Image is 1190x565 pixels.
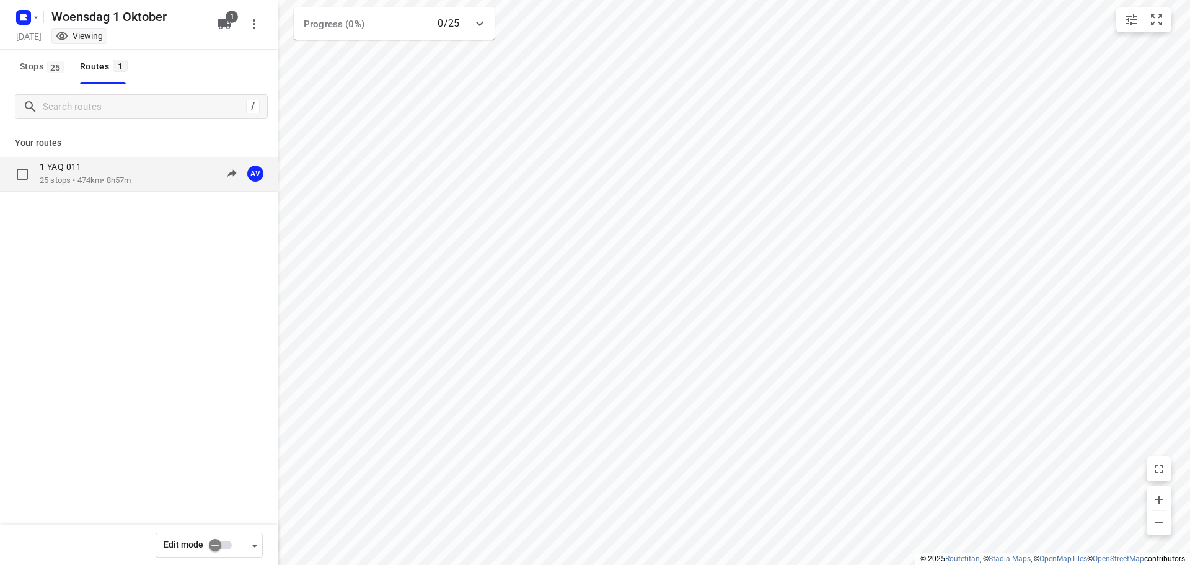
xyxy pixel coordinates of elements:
a: OpenStreetMap [1093,554,1144,563]
button: Fit zoom [1144,7,1169,32]
p: 1-YAQ-011 [40,161,89,172]
span: Progress (0%) [304,19,364,30]
a: Routetitan [945,554,980,563]
span: Select [10,162,35,187]
a: Stadia Maps [989,554,1031,563]
span: 1 [226,11,238,23]
div: small contained button group [1116,7,1171,32]
p: 0/25 [438,16,459,31]
input: Search routes [43,97,246,117]
li: © 2025 , © , © © contributors [920,554,1185,563]
button: More [242,12,267,37]
div: Progress (0%)0/25 [294,7,495,40]
span: 25 [47,61,64,73]
a: OpenMapTiles [1039,554,1087,563]
span: Stops [20,59,68,74]
div: Driver app settings [247,537,262,553]
div: You are currently in view mode. To make any changes, go to edit project. [56,30,103,42]
div: Routes [80,59,131,74]
p: Your routes [15,136,263,149]
p: 25 stops • 474km • 8h57m [40,175,131,187]
button: Map settings [1119,7,1144,32]
div: / [246,100,260,113]
button: 1 [212,12,237,37]
span: Edit mode [164,540,203,549]
span: 1 [113,60,128,72]
button: Send to driver [219,161,244,186]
